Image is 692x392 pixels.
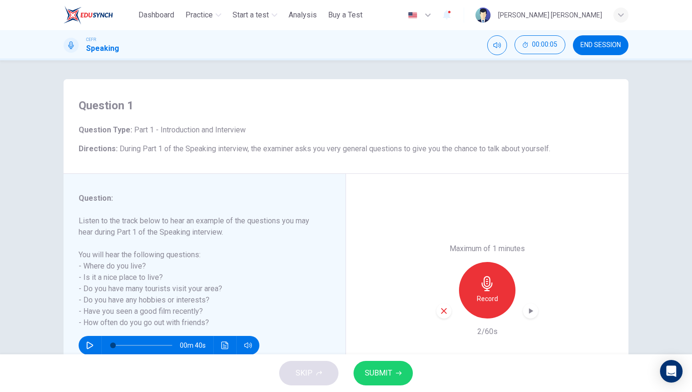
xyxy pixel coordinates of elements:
[324,7,366,24] button: Buy a Test
[233,9,269,21] span: Start a test
[487,35,507,55] div: Mute
[475,8,491,23] img: Profile picture
[365,367,392,380] span: SUBMIT
[79,124,613,136] h6: Question Type :
[498,9,602,21] div: [PERSON_NAME] [PERSON_NAME]
[79,143,613,155] h6: Directions :
[86,43,119,54] h1: Speaking
[407,12,418,19] img: en
[79,193,319,204] h6: Question :
[185,9,213,21] span: Practice
[79,215,319,328] h6: Listen to the track below to hear an example of the questions you may hear during Part 1 of the S...
[532,41,557,49] span: 00:00:05
[477,326,498,337] h6: 2/60s
[138,9,174,21] span: Dashboard
[64,6,113,24] img: ELTC logo
[86,36,96,43] span: CEFR
[660,360,683,383] div: Open Intercom Messenger
[573,35,628,55] button: END SESSION
[580,41,621,49] span: END SESSION
[217,336,233,355] button: Click to see the audio transcription
[515,35,565,54] button: 00:00:05
[135,7,178,24] button: Dashboard
[120,144,550,153] span: During Part 1 of the Speaking interview, the examiner asks you very general questions to give you...
[180,336,213,355] span: 00m 40s
[450,243,525,254] h6: Maximum of 1 minutes
[459,262,515,318] button: Record
[64,6,135,24] a: ELTC logo
[132,125,246,134] span: Part 1 - Introduction and Interview
[285,7,321,24] button: Analysis
[354,361,413,385] button: SUBMIT
[229,7,281,24] button: Start a test
[515,35,565,55] div: Hide
[79,98,613,113] h4: Question 1
[289,9,317,21] span: Analysis
[477,293,498,304] h6: Record
[182,7,225,24] button: Practice
[328,9,362,21] span: Buy a Test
